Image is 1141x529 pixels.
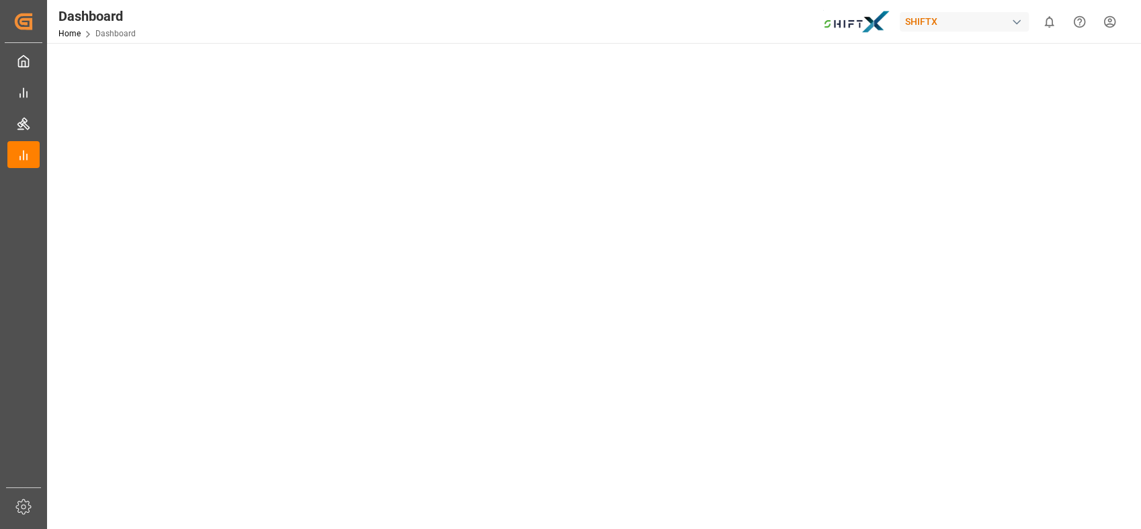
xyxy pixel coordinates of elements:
img: Bildschirmfoto%202024-11-13%20um%2009.31.44.png_1731487080.png [823,10,890,34]
button: SHIFTX [900,9,1034,34]
button: show 0 new notifications [1034,7,1064,37]
button: Help Center [1064,7,1095,37]
div: SHIFTX [900,12,1029,32]
div: Dashboard [58,6,136,26]
a: Home [58,29,81,38]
